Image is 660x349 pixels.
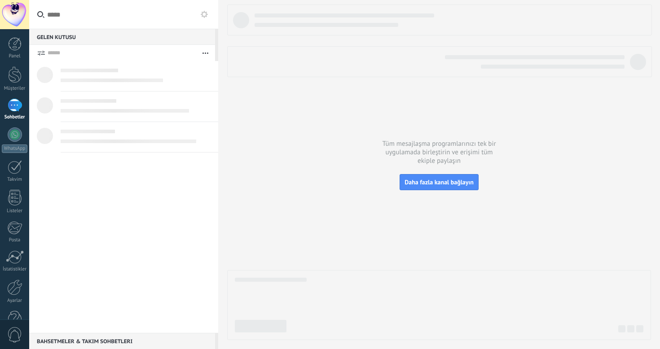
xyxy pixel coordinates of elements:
div: Panel [2,53,28,59]
div: Bahsetmeler & Takım sohbetleri [29,333,215,349]
span: Daha fazla kanal bağlayın [405,178,474,186]
div: İstatistikler [2,266,28,272]
div: Ayarlar [2,298,28,304]
div: WhatsApp [2,144,27,153]
div: Sohbetler [2,114,28,120]
div: Gelen Kutusu [29,29,215,45]
div: Posta [2,237,28,243]
div: Listeler [2,208,28,214]
div: Müşteriler [2,86,28,92]
div: Takvim [2,177,28,183]
button: Daha fazla kanal bağlayın [400,174,479,190]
